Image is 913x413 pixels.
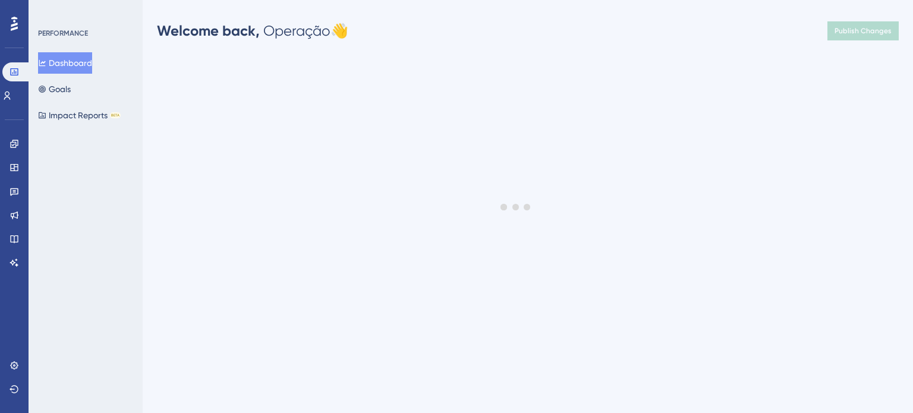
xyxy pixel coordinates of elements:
div: PERFORMANCE [38,29,88,38]
button: Publish Changes [827,21,899,40]
span: Welcome back, [157,22,260,39]
button: Goals [38,78,71,100]
div: Operação 👋 [157,21,348,40]
span: Publish Changes [835,26,892,36]
button: Impact ReportsBETA [38,105,121,126]
div: BETA [110,112,121,118]
button: Dashboard [38,52,92,74]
